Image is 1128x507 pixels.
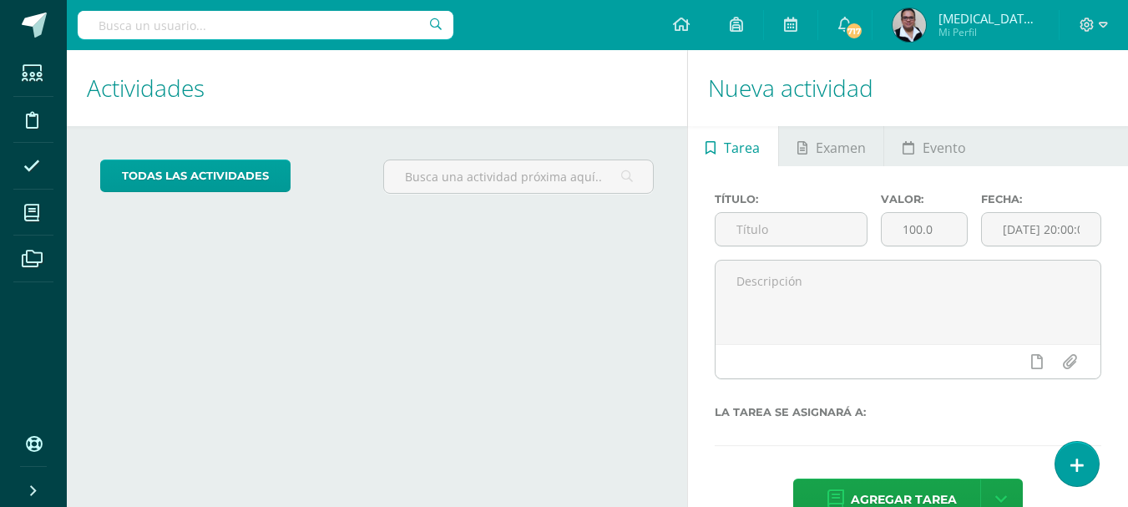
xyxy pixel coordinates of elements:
[982,213,1100,246] input: Fecha de entrega
[716,213,867,246] input: Título
[708,50,1108,126] h1: Nueva actividad
[938,25,1039,39] span: Mi Perfil
[923,128,966,168] span: Evento
[881,193,968,205] label: Valor:
[779,126,883,166] a: Examen
[893,8,926,42] img: b40a199d199c7b6c7ebe8f7dd76dcc28.png
[715,193,868,205] label: Título:
[845,22,863,40] span: 717
[981,193,1101,205] label: Fecha:
[938,10,1039,27] span: [MEDICAL_DATA][PERSON_NAME]
[100,160,291,192] a: todas las Actividades
[384,160,652,193] input: Busca una actividad próxima aquí...
[688,126,778,166] a: Tarea
[87,50,667,126] h1: Actividades
[882,213,967,246] input: Puntos máximos
[78,11,453,39] input: Busca un usuario...
[715,406,1101,418] label: La tarea se asignará a:
[884,126,984,166] a: Evento
[724,128,760,168] span: Tarea
[816,128,866,168] span: Examen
